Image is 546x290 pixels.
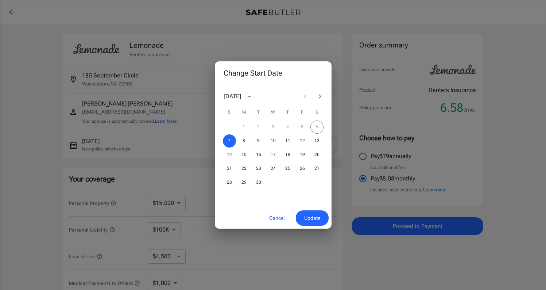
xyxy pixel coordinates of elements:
button: 16 [252,148,265,161]
button: 9 [252,134,265,148]
span: Thursday [281,105,294,120]
button: 18 [281,148,294,161]
button: 29 [237,176,251,189]
button: 24 [267,162,280,175]
button: 30 [252,176,265,189]
button: 27 [310,162,324,175]
button: Cancel [261,210,293,226]
button: 20 [310,148,324,161]
span: Saturday [310,105,324,120]
button: Next month [313,89,327,104]
button: 23 [252,162,265,175]
button: 13 [310,134,324,148]
button: 15 [237,148,251,161]
button: 14 [223,148,236,161]
span: Tuesday [252,105,265,120]
h2: Change Start Date [215,61,332,85]
button: 19 [296,148,309,161]
button: calendar view is open, switch to year view [243,90,256,103]
button: 26 [296,162,309,175]
button: 21 [223,162,236,175]
button: 22 [237,162,251,175]
span: Monday [237,105,251,120]
button: 25 [281,162,294,175]
button: 11 [281,134,294,148]
button: 28 [223,176,236,189]
span: Sunday [223,105,236,120]
div: [DATE] [224,92,241,101]
span: Wednesday [267,105,280,120]
button: 10 [267,134,280,148]
button: 17 [267,148,280,161]
span: Update [304,214,320,223]
button: Update [296,210,329,226]
button: 8 [237,134,251,148]
span: Friday [296,105,309,120]
button: 7 [223,134,236,148]
button: 12 [296,134,309,148]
